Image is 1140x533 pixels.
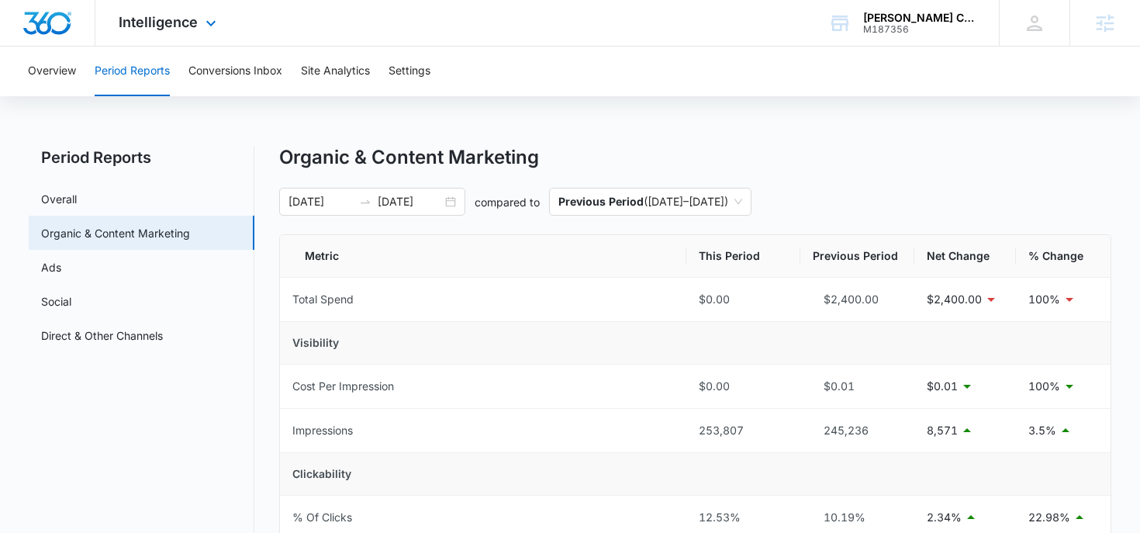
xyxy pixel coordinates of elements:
[1028,509,1070,526] p: 22.98%
[279,146,539,169] h1: Organic & Content Marketing
[41,259,61,275] a: Ads
[280,322,1111,365] td: Visibility
[475,194,540,210] p: compared to
[378,193,442,210] input: End date
[813,291,902,308] div: $2,400.00
[699,422,788,439] div: 253,807
[558,195,644,208] p: Previous Period
[1028,378,1060,395] p: 100%
[292,509,352,526] div: % Of Clicks
[119,14,198,30] span: Intelligence
[95,47,170,96] button: Period Reports
[863,12,976,24] div: account name
[699,378,788,395] div: $0.00
[280,235,687,278] th: Metric
[288,193,353,210] input: Start date
[914,235,1016,278] th: Net Change
[41,293,71,310] a: Social
[359,196,371,208] span: to
[301,47,370,96] button: Site Analytics
[800,235,914,278] th: Previous Period
[280,453,1111,496] td: Clickability
[927,509,962,526] p: 2.34%
[188,47,282,96] button: Conversions Inbox
[41,327,163,344] a: Direct & Other Channels
[686,235,800,278] th: This Period
[813,378,902,395] div: $0.01
[927,291,982,308] p: $2,400.00
[863,24,976,35] div: account id
[389,47,430,96] button: Settings
[699,291,788,308] div: $0.00
[1028,291,1060,308] p: 100%
[292,378,394,395] div: Cost Per Impression
[41,225,190,241] a: Organic & Content Marketing
[359,196,371,208] span: swap-right
[1016,235,1111,278] th: % Change
[558,189,742,215] span: ( [DATE] – [DATE] )
[41,191,77,207] a: Overall
[813,509,902,526] div: 10.19%
[1028,422,1056,439] p: 3.5%
[813,422,902,439] div: 245,236
[699,509,788,526] div: 12.53%
[29,146,254,169] h2: Period Reports
[927,378,958,395] p: $0.01
[292,422,353,439] div: Impressions
[292,291,354,308] div: Total Spend
[927,422,958,439] p: 8,571
[28,47,76,96] button: Overview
